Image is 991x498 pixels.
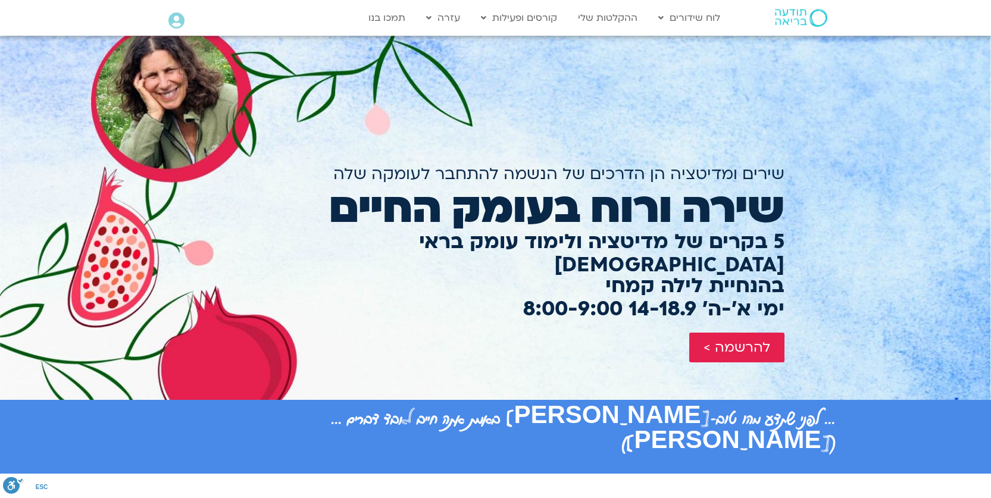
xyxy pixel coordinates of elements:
h2: 5 בקרים של מדיטציה ולימוד עומק בראי [DEMOGRAPHIC_DATA] [207,230,784,277]
img: תודעה בריאה [775,9,827,27]
h2: בהנחיית לילה קמחי ימי א׳-ה׳ 14-18.9 8:00-9:00 [207,274,784,321]
a: ההקלטות שלי [572,7,643,29]
h2: שירים ומדיטציה הן הדרכים של הנשמה להתחבר לעומקה שלה [207,165,784,183]
a: עזרה [420,7,466,29]
a: תמכו בנו [362,7,411,29]
span: להרשמה > [704,340,770,355]
a: להרשמה > [689,333,784,362]
a: קורסים ופעילות [475,7,563,29]
a: לוח שידורים [652,7,726,29]
h2: שירה ורוח בעומק החיים [207,184,784,233]
h2: ... לפני שתדע מהו טוב-[PERSON_NAME] באמת אתה חייב לאבד דברים ... ([PERSON_NAME]) [157,406,835,456]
